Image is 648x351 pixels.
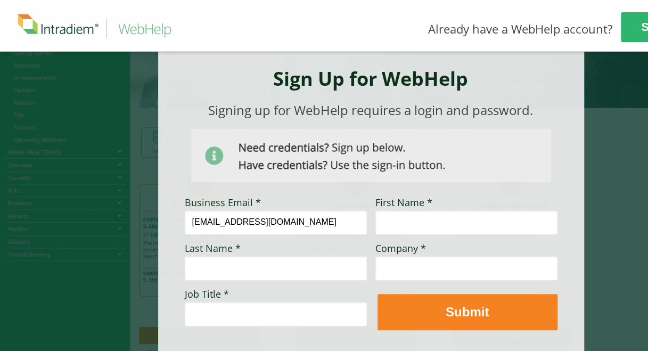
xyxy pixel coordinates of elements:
span: Business Email * [185,196,261,209]
button: Submit [378,294,557,330]
strong: Submit [446,305,489,319]
span: Signing up for WebHelp requires a login and password. [208,101,533,119]
span: Company * [375,242,426,255]
span: Job Title * [185,288,229,300]
span: Already have a WebHelp account? [428,21,613,37]
img: Need Credentials? Sign up below. Have Credentials? Use the sign-in button. [191,129,551,182]
span: First Name * [375,196,432,209]
span: Last Name * [185,242,241,255]
strong: Sign Up for WebHelp [273,66,468,92]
